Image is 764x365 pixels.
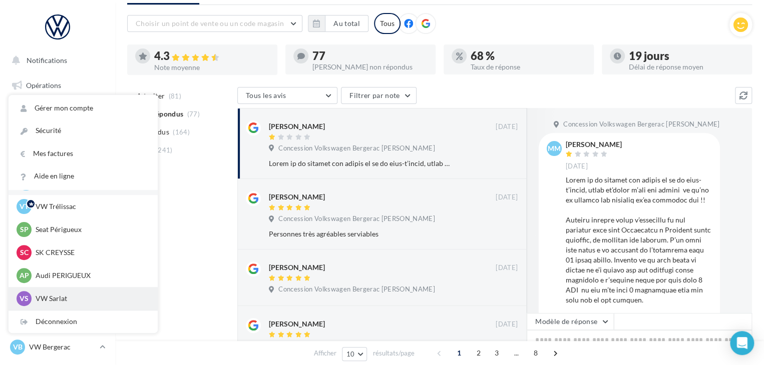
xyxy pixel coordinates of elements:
button: Au total [308,15,368,32]
span: (241) [156,146,173,154]
a: Mes factures [9,142,158,165]
button: Au total [325,15,368,32]
span: [DATE] [496,320,518,329]
span: 2 [471,345,487,361]
span: VB [13,342,23,352]
span: SP [20,224,29,234]
span: A traiter [137,91,165,101]
span: [DATE] [496,193,518,202]
button: Filtrer par note [341,87,417,104]
div: 68 % [471,50,586,61]
span: Concession Volkswagen Bergerac [PERSON_NAME] [278,214,435,223]
span: Concession Volkswagen Bergerac [PERSON_NAME] [563,120,719,129]
button: Modèle de réponse [527,313,614,330]
a: Contacts [6,175,109,196]
span: VT [20,201,29,211]
span: (164) [173,128,190,136]
a: Campagnes DataOnDemand [6,283,109,312]
p: VW Bergerac [29,342,96,352]
div: Délai de réponse moyen [629,63,744,70]
span: 3 [489,345,505,361]
a: Boîte de réception81 [6,99,109,121]
span: [DATE] [566,162,588,171]
button: Tous les avis [237,87,337,104]
button: 10 [342,347,367,361]
a: Gérer mon compte [9,97,158,119]
div: Taux de réponse [471,63,586,70]
div: Tous [374,13,401,34]
div: Note moyenne [154,64,269,71]
span: ... [508,345,524,361]
div: [PERSON_NAME] [566,141,622,148]
span: Choisir un point de vente ou un code magasin [136,19,284,27]
p: Seat Périgueux [36,224,146,234]
a: Médiathèque [6,200,109,221]
div: [PERSON_NAME] [269,319,325,329]
a: PLV et print personnalisable [6,249,109,279]
span: VS [20,293,29,303]
span: 10 [346,350,355,358]
span: 8 [528,345,544,361]
span: Tous les avis [246,91,286,99]
span: Concession Volkswagen Bergerac [PERSON_NAME] [278,285,435,294]
div: 19 jours [629,50,744,61]
a: Opérations [6,75,109,96]
p: SK CREYSSE [36,247,146,257]
a: VB VW Bergerac [8,337,107,356]
span: [DATE] [496,122,518,131]
span: SC [20,247,29,257]
div: Déconnexion [9,310,158,333]
span: Concession Volkswagen Bergerac [PERSON_NAME] [278,144,435,153]
span: mm [548,143,561,153]
a: Calendrier [6,225,109,246]
span: Notifications [27,56,67,64]
div: Lorem ip do sitamet con adipis el se do eius-t’incid, utlab et’dolor m’ali eni admini ve qu’no ex... [269,158,453,168]
button: Notifications [6,50,105,71]
button: Choisir un point de vente ou un code magasin [127,15,302,32]
div: [PERSON_NAME] [269,192,325,202]
span: AP [20,270,29,280]
p: VW Sarlat [36,293,146,303]
span: Opérations [26,81,61,89]
div: [PERSON_NAME] [269,262,325,272]
a: Aide en ligne [9,165,158,187]
div: [PERSON_NAME] non répondus [312,63,428,70]
a: Sécurité [9,119,158,142]
span: Afficher [314,348,336,358]
span: résultats/page [372,348,414,358]
a: Visibilité en ligne [6,125,109,146]
div: Open Intercom Messenger [730,331,754,355]
div: 4.3 [154,50,269,62]
div: Personnes très agréables serviables [269,229,453,239]
span: (81) [169,92,181,100]
p: Audi PERIGUEUX [36,270,146,280]
div: 77 [312,50,428,61]
a: Campagnes [6,150,109,171]
span: 1 [451,345,467,361]
span: [DATE] [496,263,518,272]
div: [PERSON_NAME] [269,121,325,131]
p: VW Trélissac [36,201,146,211]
